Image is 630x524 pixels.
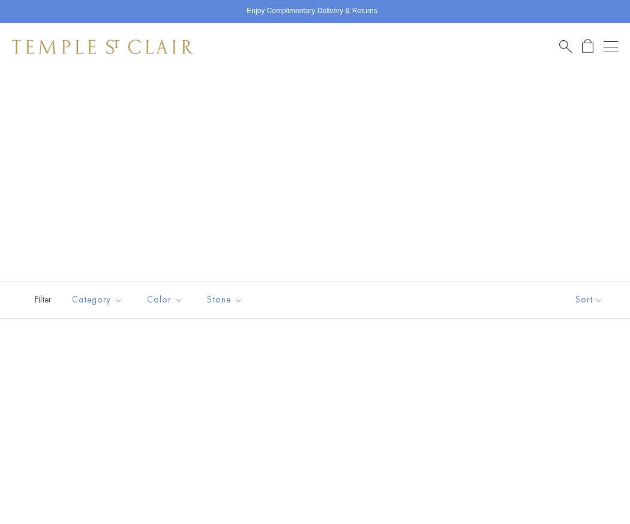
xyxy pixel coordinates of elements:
[12,40,193,54] img: Temple St. Clair
[548,282,630,318] button: Show sort by
[604,40,618,54] button: Open navigation
[198,286,252,313] button: Stone
[559,39,572,54] a: Search
[141,292,192,307] span: Color
[247,5,377,17] p: Enjoy Complimentary Delivery & Returns
[138,286,192,313] button: Color
[66,292,132,307] span: Category
[582,39,593,54] a: Open Shopping Bag
[63,286,132,313] button: Category
[201,292,252,307] span: Stone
